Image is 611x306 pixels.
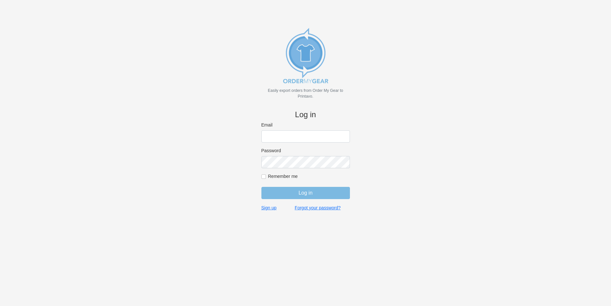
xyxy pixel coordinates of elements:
[261,88,350,99] p: Easily export orders from Order My Gear to Printavo.
[261,110,350,119] h4: Log in
[261,187,350,199] input: Log in
[295,205,341,211] a: Forgot your password?
[268,173,350,179] label: Remember me
[274,23,338,88] img: new_omg_export_logo-652582c309f788888370c3373ec495a74b7b3fc93c8838f76510ecd25890bcc4.png
[261,205,276,211] a: Sign up
[261,122,350,128] label: Email
[261,148,350,153] label: Password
